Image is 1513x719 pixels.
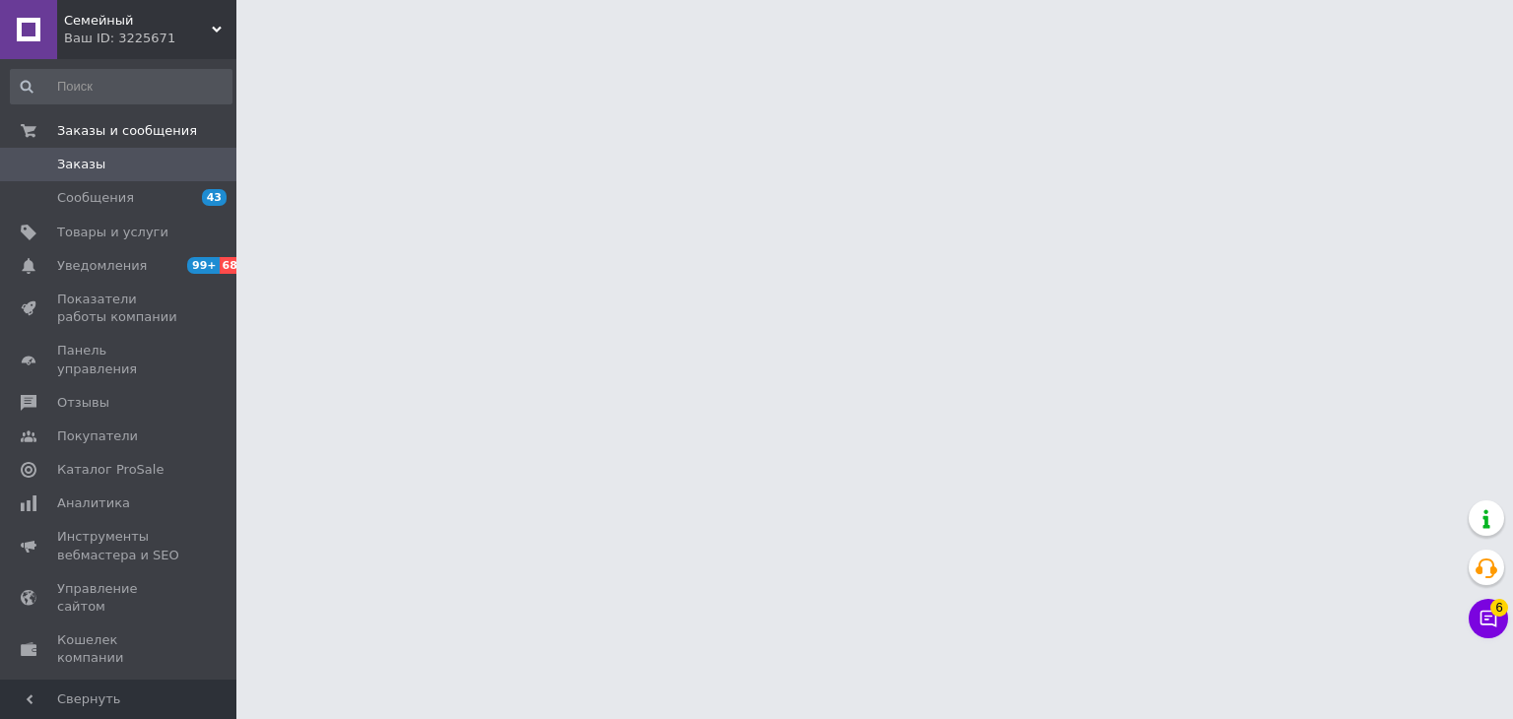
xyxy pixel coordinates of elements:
[57,394,109,412] span: Отзывы
[57,461,164,479] span: Каталог ProSale
[57,631,182,667] span: Кошелек компании
[57,528,182,563] span: Инструменты вебмастера и SEO
[57,427,138,445] span: Покупатели
[202,189,227,206] span: 43
[64,12,212,30] span: Семейный
[1490,599,1508,617] span: 6
[1469,599,1508,638] button: Чат с покупателем6
[57,122,197,140] span: Заказы и сообщения
[57,342,182,377] span: Панель управления
[57,580,182,616] span: Управление сайтом
[57,156,105,173] span: Заказы
[64,30,236,47] div: Ваш ID: 3225671
[57,494,130,512] span: Аналитика
[57,224,168,241] span: Товары и услуги
[187,257,220,274] span: 99+
[57,189,134,207] span: Сообщения
[220,257,242,274] span: 68
[57,291,182,326] span: Показатели работы компании
[57,257,147,275] span: Уведомления
[10,69,232,104] input: Поиск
